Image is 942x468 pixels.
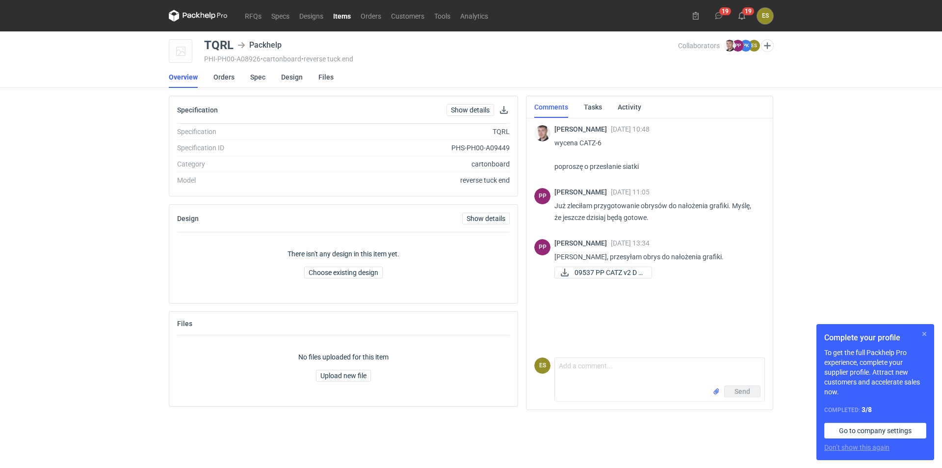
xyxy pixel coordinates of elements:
[250,66,265,88] a: Spec
[554,267,652,278] div: 09537 PP CATZ v2 D siatka.pdf
[611,188,650,196] span: [DATE] 11:05
[534,96,568,118] a: Comments
[177,175,310,185] div: Model
[204,55,678,63] div: PHI-PH00-A08926
[534,358,550,374] figcaption: ES
[356,10,386,22] a: Orders
[261,55,301,63] span: • cartonboard
[266,10,294,22] a: Specs
[455,10,493,22] a: Analytics
[169,66,198,88] a: Overview
[288,249,399,259] p: There isn't any design in this item yet.
[618,96,641,118] a: Activity
[429,10,455,22] a: Tools
[711,8,727,24] button: 19
[298,352,389,362] p: No files uploaded for this item
[534,188,550,204] figcaption: PP
[554,137,757,172] p: wycena CATZ-6 poproszę o przesłanie siatki
[740,40,752,52] figcaption: PK
[169,10,228,22] svg: Packhelp Pro
[177,143,310,153] div: Specification ID
[237,39,282,51] div: Packhelp
[611,125,650,133] span: [DATE] 10:48
[724,40,735,52] img: Maciej Sikora
[534,125,550,141] img: Maciej Sikora
[310,175,510,185] div: reverse tuck end
[320,372,366,379] span: Upload new file
[304,267,383,278] button: Choose existing design
[310,143,510,153] div: PHS-PH00-A09449
[534,188,550,204] div: Paulina Pander
[824,423,926,439] a: Go to company settings
[281,66,303,88] a: Design
[757,8,773,24] div: Elżbieta Sybilska
[534,239,550,255] div: Paulina Pander
[761,39,774,52] button: Edit collaborators
[724,385,760,397] button: Send
[734,388,750,395] span: Send
[862,406,872,413] strong: 3 / 8
[204,39,234,51] div: TQRL
[554,125,611,133] span: [PERSON_NAME]
[554,239,611,247] span: [PERSON_NAME]
[554,188,611,196] span: [PERSON_NAME]
[824,332,926,344] h1: Complete your profile
[757,8,773,24] button: ES
[318,66,334,88] a: Files
[177,320,192,328] h2: Files
[177,127,310,137] div: Specification
[498,104,510,116] button: Download specification
[824,442,890,452] button: Don’t show this again
[301,55,353,63] span: • reverse tuck end
[310,127,510,137] div: TQRL
[213,66,235,88] a: Orders
[918,328,930,340] button: Skip for now
[240,10,266,22] a: RFQs
[316,370,371,382] button: Upload new file
[748,40,760,52] figcaption: ES
[554,251,757,263] p: [PERSON_NAME], przesyłam obrys do nałożenia grafiki.
[575,267,644,278] span: 09537 PP CATZ v2 D s...
[294,10,328,22] a: Designs
[584,96,602,118] a: Tasks
[177,106,218,114] h2: Specification
[328,10,356,22] a: Items
[678,42,720,50] span: Collaborators
[446,104,494,116] a: Show details
[177,159,310,169] div: Category
[534,358,550,374] div: Elżbieta Sybilska
[611,239,650,247] span: [DATE] 13:34
[554,267,652,278] a: 09537 PP CATZ v2 D s...
[462,213,510,224] a: Show details
[554,200,757,223] p: Już zleciłam przygotowanie obrysów do nałożenia grafiki. Myślę, że jeszcze dzisiaj będą gotowe.
[534,239,550,255] figcaption: PP
[824,348,926,397] p: To get the full Packhelp Pro experience, complete your supplier profile. Attract new customers an...
[732,40,744,52] figcaption: PP
[734,8,750,24] button: 19
[386,10,429,22] a: Customers
[309,269,378,276] span: Choose existing design
[310,159,510,169] div: cartonboard
[824,405,926,415] div: Completed:
[177,215,199,222] h2: Design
